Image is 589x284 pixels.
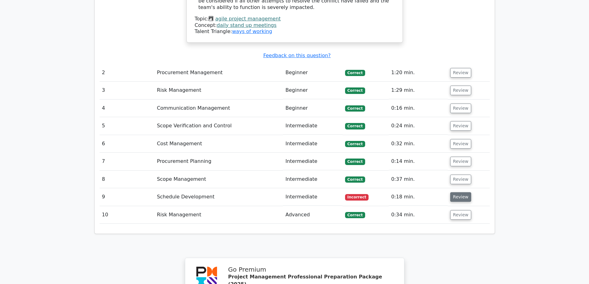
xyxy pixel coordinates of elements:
[345,141,365,147] span: Correct
[389,153,448,170] td: 0:14 min.
[100,64,155,82] td: 2
[345,212,365,218] span: Correct
[195,16,395,35] div: Talent Triangle:
[345,70,365,76] span: Correct
[345,87,365,94] span: Correct
[283,100,342,117] td: Beginner
[389,206,448,224] td: 0:34 min.
[100,206,155,224] td: 10
[389,82,448,99] td: 1:29 min.
[100,171,155,188] td: 8
[283,188,342,206] td: Intermediate
[345,159,365,165] span: Correct
[450,68,471,78] button: Review
[389,117,448,135] td: 0:24 min.
[450,157,471,166] button: Review
[283,117,342,135] td: Intermediate
[232,28,272,34] a: ways of working
[154,82,283,99] td: Risk Management
[283,64,342,82] td: Beginner
[450,86,471,95] button: Review
[450,139,471,149] button: Review
[100,188,155,206] td: 9
[154,206,283,224] td: Risk Management
[100,135,155,153] td: 6
[283,82,342,99] td: Beginner
[195,22,395,29] div: Concept:
[154,117,283,135] td: Scope Verification and Control
[450,175,471,184] button: Review
[283,135,342,153] td: Intermediate
[100,153,155,170] td: 7
[154,188,283,206] td: Schedule Development
[345,105,365,112] span: Correct
[100,82,155,99] td: 3
[263,53,331,58] a: Feedback on this question?
[154,153,283,170] td: Procurement Planning
[195,16,395,22] div: Topic:
[389,100,448,117] td: 0:16 min.
[215,16,281,22] a: agile project management
[100,117,155,135] td: 5
[217,22,276,28] a: daily stand up meetings
[345,123,365,129] span: Correct
[389,171,448,188] td: 0:37 min.
[283,206,342,224] td: Advanced
[154,135,283,153] td: Cost Management
[389,135,448,153] td: 0:32 min.
[283,153,342,170] td: Intermediate
[100,100,155,117] td: 4
[154,171,283,188] td: Scope Management
[154,100,283,117] td: Communication Management
[450,104,471,113] button: Review
[389,188,448,206] td: 0:18 min.
[345,176,365,183] span: Correct
[450,210,471,220] button: Review
[389,64,448,82] td: 1:20 min.
[450,121,471,131] button: Review
[154,64,283,82] td: Procurement Management
[450,192,471,202] button: Review
[345,194,369,200] span: Incorrect
[283,171,342,188] td: Intermediate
